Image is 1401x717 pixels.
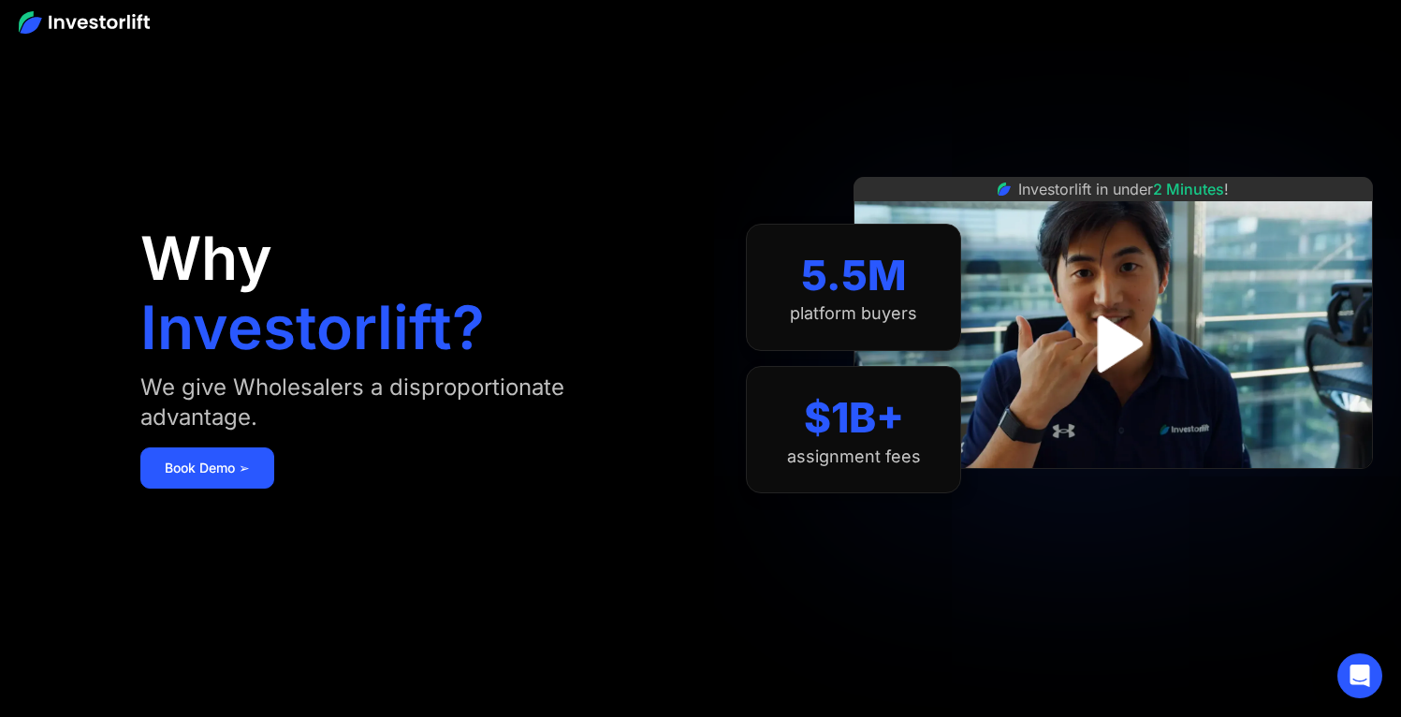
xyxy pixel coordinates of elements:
a: Book Demo ➢ [140,447,274,489]
div: Investorlift in under ! [1018,178,1229,200]
div: platform buyers [790,303,917,324]
h1: Why [140,228,272,288]
div: 5.5M [801,251,907,300]
a: open lightbox [1072,302,1155,386]
div: assignment fees [787,446,921,467]
h1: Investorlift? [140,298,485,358]
iframe: Customer reviews powered by Trustpilot [973,478,1254,501]
div: We give Wholesalers a disproportionate advantage. [140,373,644,432]
div: $1B+ [804,393,904,443]
div: Open Intercom Messenger [1337,653,1382,698]
span: 2 Minutes [1153,180,1224,198]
